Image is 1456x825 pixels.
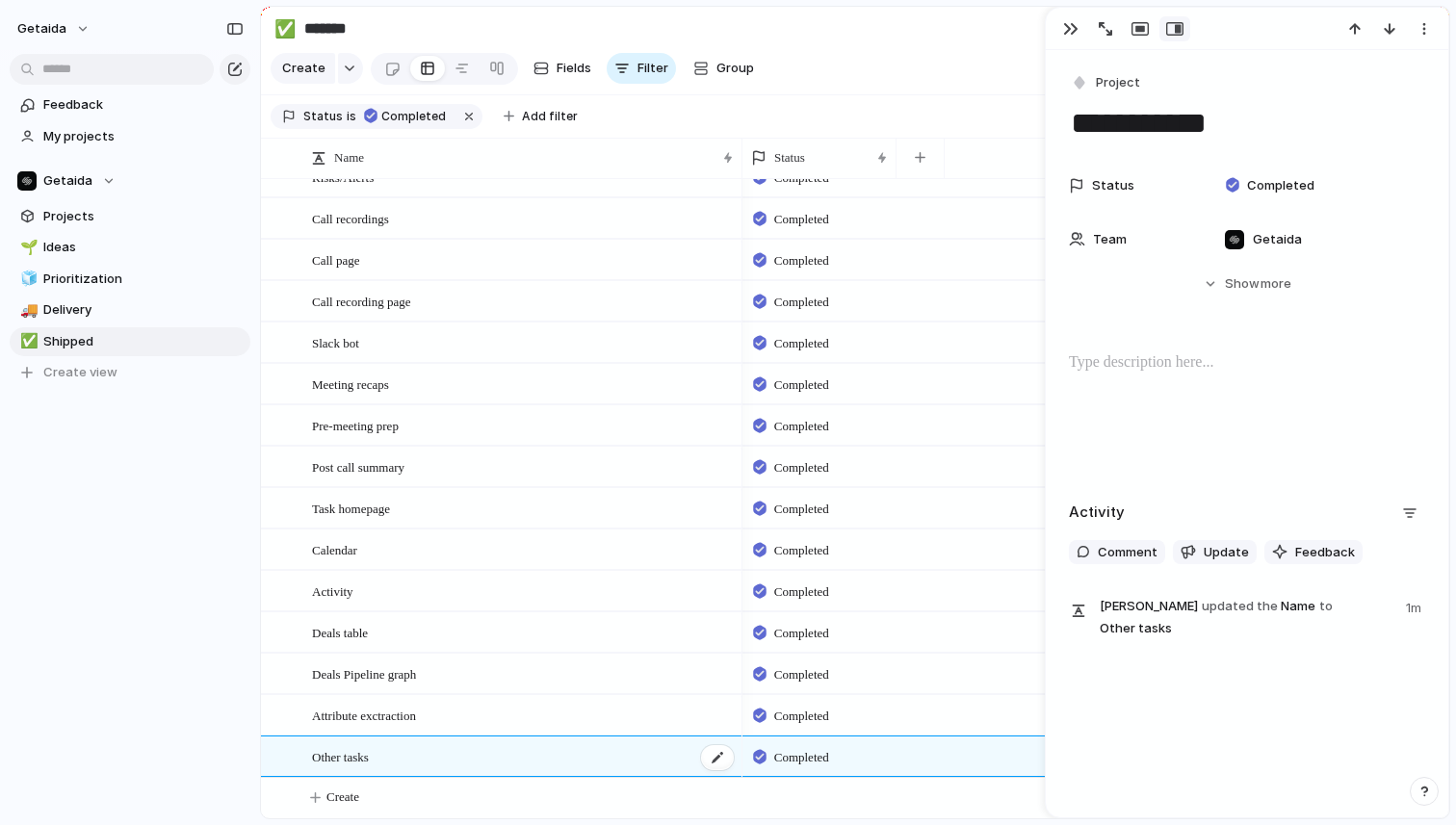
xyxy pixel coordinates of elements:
a: My projects [10,122,250,151]
span: updated the [1202,597,1278,616]
button: Group [684,53,764,84]
button: ✅ [270,13,300,44]
span: My projects [43,127,244,146]
button: Comment [1069,540,1165,565]
span: Slack bot [312,331,359,353]
button: 🚚 [17,300,37,320]
button: Update [1173,540,1257,565]
span: Call recording page [312,290,411,312]
span: Completed [1247,176,1314,195]
span: Group [716,59,754,78]
span: Status [774,148,805,168]
span: 1m [1406,595,1425,618]
span: Completed [774,624,829,643]
button: Create [271,53,335,84]
span: Deals table [312,621,368,643]
span: Completed [774,748,829,767]
span: Other tasks [312,745,369,767]
div: ✅ [20,330,34,352]
span: Completed [774,665,829,684]
span: Call page [312,248,359,271]
a: Projects [10,202,250,231]
span: more [1261,274,1291,294]
button: Filter [607,53,676,84]
span: Calendar [312,538,357,560]
span: Create [282,59,325,78]
button: Fields [526,53,599,84]
button: ✅ [17,332,37,351]
span: Ideas [43,238,244,257]
a: 🌱Ideas [10,233,250,262]
button: Getaida [10,167,250,195]
span: Attribute exctraction [312,704,416,726]
button: Showmore [1069,267,1425,301]
span: Call recordings [312,207,389,229]
div: 🧊 [20,268,34,290]
a: 🧊Prioritization [10,265,250,294]
button: Feedback [1264,540,1363,565]
span: Completed [774,375,829,395]
span: Shipped [43,332,244,351]
span: Completed [774,210,829,229]
span: [PERSON_NAME] [1100,597,1198,616]
span: Completed [774,541,829,560]
span: Feedback [43,95,244,115]
span: Name Other tasks [1100,595,1394,638]
a: Feedback [10,90,250,119]
button: 🌱 [17,238,37,257]
span: Filter [637,59,668,78]
span: Completed [774,417,829,436]
button: Add filter [492,103,589,130]
div: ✅ [274,15,296,41]
span: Completed [774,500,829,519]
span: Fields [557,59,591,78]
span: Add filter [522,108,578,125]
span: Getaida [1253,230,1302,249]
span: Status [303,108,343,125]
div: 🌱 [20,237,34,259]
span: to [1319,597,1333,616]
span: Activity [312,580,353,602]
span: Pre-meeting prep [312,414,399,436]
span: Completed [774,582,829,602]
h2: Activity [1069,502,1125,524]
button: Create view [10,358,250,387]
span: Completed [774,458,829,477]
span: Create view [43,363,117,382]
span: Deals Pipeline graph [312,662,416,684]
button: Project [1067,69,1146,97]
div: 🚚 [20,299,34,322]
span: is [347,108,356,125]
button: is [343,106,360,127]
span: Project [1096,73,1140,92]
span: Name [334,148,364,168]
span: Delivery [43,300,244,320]
a: ✅Shipped [10,327,250,356]
span: Prioritization [43,270,244,289]
span: Post call summary [312,455,404,477]
span: Completed [381,108,446,125]
span: Completed [774,293,829,312]
button: 🧊 [17,270,37,289]
span: Create [326,787,359,807]
span: Comment [1098,543,1157,562]
span: Task homepage [312,497,390,519]
span: Team [1093,230,1127,249]
span: Meeting recaps [312,373,389,395]
span: Show [1225,274,1260,294]
button: Completed [358,106,457,127]
span: Projects [43,207,244,226]
span: Status [1092,176,1134,195]
span: Completed [774,334,829,353]
span: Completed [774,707,829,726]
span: getaida [17,19,66,39]
span: Completed [774,251,829,271]
span: Update [1204,543,1249,562]
span: Feedback [1295,543,1355,562]
span: Getaida [43,171,92,191]
a: 🚚Delivery [10,296,250,324]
